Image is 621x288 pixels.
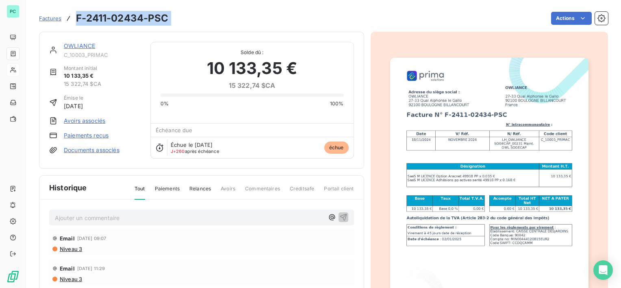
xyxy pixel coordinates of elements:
[64,94,83,102] span: Émise le
[551,12,592,25] button: Actions
[64,146,119,154] a: Documents associés
[7,5,20,18] div: PC
[77,266,105,271] span: [DATE] 11:29
[330,100,344,107] span: 100%
[64,131,109,140] a: Paiements reçus
[156,127,193,133] span: Échéance due
[171,148,185,154] span: J+260
[245,185,280,199] span: Commentaires
[59,246,82,252] span: Niveau 3
[7,270,20,283] img: Logo LeanPay
[64,52,141,58] span: C_10003_PRIMAC
[77,236,106,241] span: [DATE] 09:07
[171,149,219,154] span: après échéance
[324,185,354,199] span: Portail client
[189,185,211,199] span: Relances
[221,185,235,199] span: Avoirs
[76,11,168,26] h3: F-2411-02434-PSC
[60,265,75,272] span: Email
[64,65,101,72] span: Montant initial
[64,72,101,80] span: 10 133,35 €
[39,15,61,22] span: Factures
[207,81,297,90] span: 15 322,74 $CA
[64,80,101,88] span: 15 322,74 $CA
[290,185,315,199] span: Creditsafe
[161,49,344,56] span: Solde dû :
[49,182,87,193] span: Historique
[155,185,180,199] span: Paiements
[593,260,613,280] div: Open Intercom Messenger
[324,142,349,154] span: échue
[39,14,61,22] a: Factures
[64,102,83,110] span: [DATE]
[161,100,169,107] span: 0%
[64,117,105,125] a: Avoirs associés
[171,142,213,148] span: Échue le [DATE]
[64,42,95,49] a: OWLIANCE
[60,235,75,242] span: Email
[135,185,145,200] span: Tout
[59,276,82,282] span: Niveau 3
[207,56,297,81] span: 10 133,35 €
